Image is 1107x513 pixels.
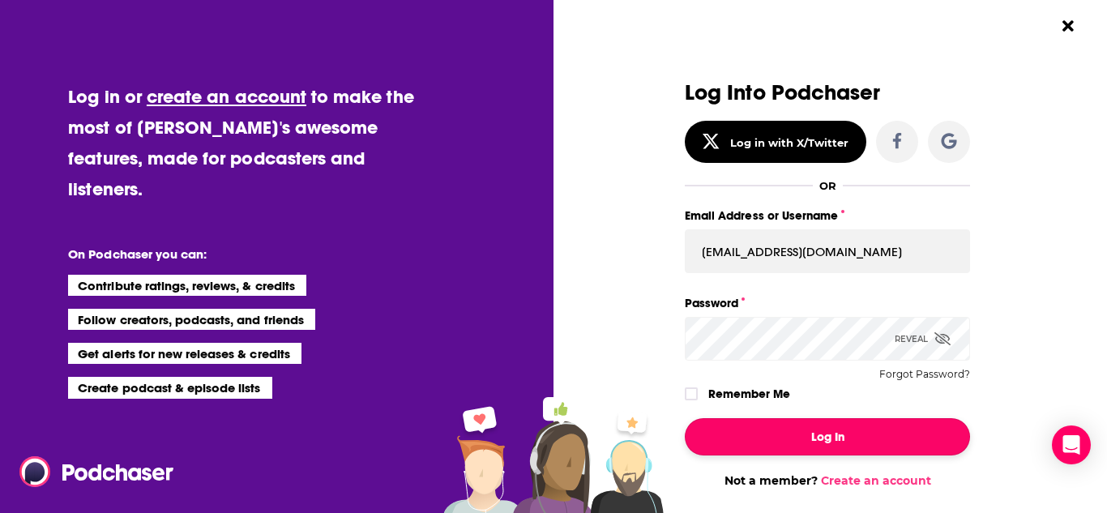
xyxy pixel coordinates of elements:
a: Create an account [821,473,931,488]
li: On Podchaser you can: [68,246,392,262]
input: Email Address or Username [685,229,970,273]
div: Reveal [895,317,951,361]
a: create an account [147,85,306,108]
div: Not a member? [685,473,970,488]
label: Remember Me [708,383,790,404]
li: Follow creators, podcasts, and friends [68,309,315,330]
label: Email Address or Username [685,205,970,226]
li: Get alerts for new releases & credits [68,343,301,364]
li: Contribute ratings, reviews, & credits [68,275,306,296]
li: Create podcast & episode lists [68,377,271,398]
button: Log in with X/Twitter [685,121,866,163]
div: Open Intercom Messenger [1052,425,1091,464]
img: Podchaser - Follow, Share and Rate Podcasts [19,456,175,487]
div: Log in with X/Twitter [730,136,849,149]
button: Close Button [1053,11,1083,41]
a: Podchaser - Follow, Share and Rate Podcasts [19,456,162,487]
button: Forgot Password? [879,369,970,380]
div: OR [819,179,836,192]
label: Password [685,293,970,314]
h3: Log Into Podchaser [685,81,970,105]
button: Log In [685,418,970,455]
